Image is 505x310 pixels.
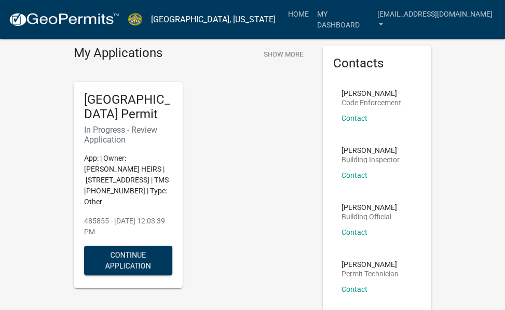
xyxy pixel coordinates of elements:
[342,147,400,154] p: [PERSON_NAME]
[342,156,400,163] p: Building Inspector
[333,56,421,71] h5: Contacts
[151,11,276,29] a: [GEOGRAPHIC_DATA], [US_STATE]
[342,204,397,211] p: [PERSON_NAME]
[373,4,497,35] a: [EMAIL_ADDRESS][DOMAIN_NAME]
[342,228,367,236] a: Contact
[84,153,172,207] p: App: | Owner: [PERSON_NAME] HEIRS | [STREET_ADDRESS] | TMS [PHONE_NUMBER] | Type: Other
[342,99,401,106] p: Code Enforcement
[342,285,367,293] a: Contact
[84,125,172,145] h6: In Progress - Review Application
[342,270,399,277] p: Permit Technician
[84,216,172,237] p: 485855 - [DATE] 12:03:39 PM
[284,4,313,24] a: Home
[342,213,397,220] p: Building Official
[128,13,143,26] img: Jasper County, South Carolina
[342,90,401,97] p: [PERSON_NAME]
[74,46,162,61] h4: My Applications
[342,261,399,268] p: [PERSON_NAME]
[313,4,373,35] a: My Dashboard
[260,46,307,63] button: Show More
[84,92,172,122] h5: [GEOGRAPHIC_DATA] Permit
[84,246,172,275] button: Continue Application
[342,171,367,179] a: Contact
[342,114,367,122] a: Contact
